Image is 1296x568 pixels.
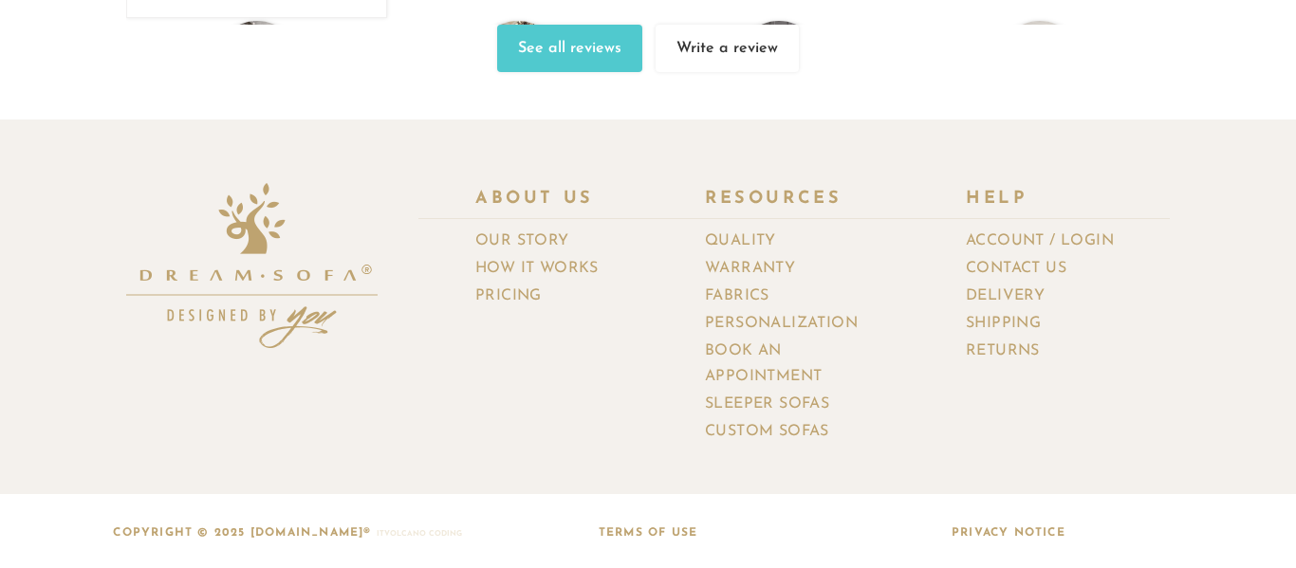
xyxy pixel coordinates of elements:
iframe: Chat [1215,483,1282,554]
img: sofa-lancaster-6-150x150.jpeg [997,21,1083,106]
a: Book an Appointment [705,338,909,391]
a: Returns [966,338,1054,365]
a: Fabrics [705,283,784,310]
a: Terms of Use [599,527,697,539]
a: Contact Us [966,255,1081,283]
a: Account / Login [966,228,1128,255]
a: Custom Sofas [705,418,843,446]
img: Dream Sofa - Designed by You [126,183,378,348]
a: ITVolcano Coding [377,526,462,541]
a: Delivery [966,283,1059,310]
a: Write a review [656,25,799,72]
a: Quality [705,228,790,255]
a: Personalization [705,310,872,338]
a: How It Works [475,255,613,283]
div: Help [909,187,1170,219]
div: Resources [648,187,909,219]
img: sofa-mrkken-5-150x150.jpeg [736,21,822,106]
a: Pricing [475,283,556,310]
a: See all reviews [497,25,642,72]
a: Privacy Notice [952,527,1065,539]
a: Shipping [966,310,1055,338]
div: About Us [418,187,648,219]
img: sofa-bordeaux-3-150x150.jpeg [214,21,300,106]
a: Warranty [705,255,809,283]
li: Copyright © 2025 [DOMAIN_NAME]® [107,525,468,541]
img: sofa-chicago-4-150x150.jpeg [475,21,561,106]
a: Our Story [475,228,583,255]
a: Sleeper Sofas [705,391,843,418]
